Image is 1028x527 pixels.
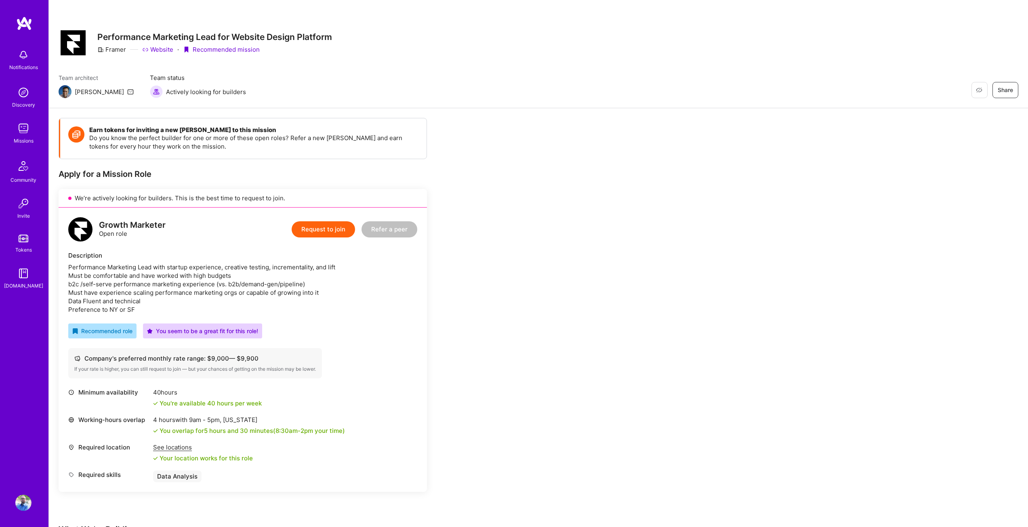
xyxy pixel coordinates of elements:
[147,328,153,334] i: icon PurpleStar
[97,46,104,53] i: icon CompanyGray
[4,281,43,290] div: [DOMAIN_NAME]
[15,84,32,101] img: discovery
[15,47,32,63] img: bell
[59,189,427,208] div: We’re actively looking for builders. This is the best time to request to join.
[12,101,35,109] div: Discovery
[74,366,316,372] div: If your rate is higher, you can still request to join — but your chances of getting on the missio...
[68,217,92,241] img: logo
[99,221,166,238] div: Open role
[127,88,134,95] i: icon Mail
[147,327,258,335] div: You seem to be a great fit for this role!
[11,176,36,184] div: Community
[153,388,262,397] div: 40 hours
[68,470,149,479] div: Required skills
[183,45,260,54] div: Recommended mission
[68,472,74,478] i: icon Tag
[292,221,355,237] button: Request to join
[153,416,345,424] div: 4 hours with [US_STATE]
[68,444,74,450] i: icon Location
[68,251,417,260] div: Description
[153,470,202,482] div: Data Analysis
[153,454,253,462] div: Your location works for this role
[14,136,34,145] div: Missions
[153,456,158,461] i: icon Check
[976,87,982,93] i: icon EyeClosed
[72,328,78,334] i: icon RecommendedBadge
[74,355,80,361] i: icon Cash
[17,212,30,220] div: Invite
[68,443,149,451] div: Required location
[97,32,332,42] h3: Performance Marketing Lead for Website Design Platform
[275,427,313,435] span: 8:30am - 2pm
[14,156,33,176] img: Community
[15,495,32,511] img: User Avatar
[15,246,32,254] div: Tokens
[9,63,38,71] div: Notifications
[362,221,417,237] button: Refer a peer
[177,45,179,54] div: ·
[160,426,345,435] div: You overlap for 5 hours and 30 minutes ( your time)
[15,120,32,136] img: teamwork
[68,417,74,423] i: icon World
[97,45,126,54] div: Framer
[187,416,223,424] span: 9am - 5pm ,
[15,195,32,212] img: Invite
[68,389,74,395] i: icon Clock
[68,388,149,397] div: Minimum availability
[166,88,246,96] span: Actively looking for builders
[59,169,427,179] div: Apply for a Mission Role
[61,30,86,55] img: Company Logo
[59,73,134,82] span: Team architect
[72,327,132,335] div: Recommended role
[998,86,1013,94] span: Share
[59,85,71,98] img: Team Architect
[183,46,189,53] i: icon PurpleRibbon
[15,265,32,281] img: guide book
[75,88,124,96] div: [PERSON_NAME]
[153,399,262,407] div: You're available 40 hours per week
[150,85,163,98] img: Actively looking for builders
[153,443,253,451] div: See locations
[68,126,84,143] img: Token icon
[153,428,158,433] i: icon Check
[99,221,166,229] div: Growth Marketer
[16,16,32,31] img: logo
[89,126,418,134] h4: Earn tokens for inviting a new [PERSON_NAME] to this mission
[68,263,417,314] div: Performance Marketing Lead with startup experience, creative testing, incrementality, and lift Mu...
[150,73,246,82] span: Team status
[89,134,418,151] p: Do you know the perfect builder for one or more of these open roles? Refer a new [PERSON_NAME] an...
[68,416,149,424] div: Working-hours overlap
[142,45,173,54] a: Website
[74,354,316,363] div: Company's preferred monthly rate range: $ 9,000 — $ 9,900
[19,235,28,242] img: tokens
[153,401,158,406] i: icon Check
